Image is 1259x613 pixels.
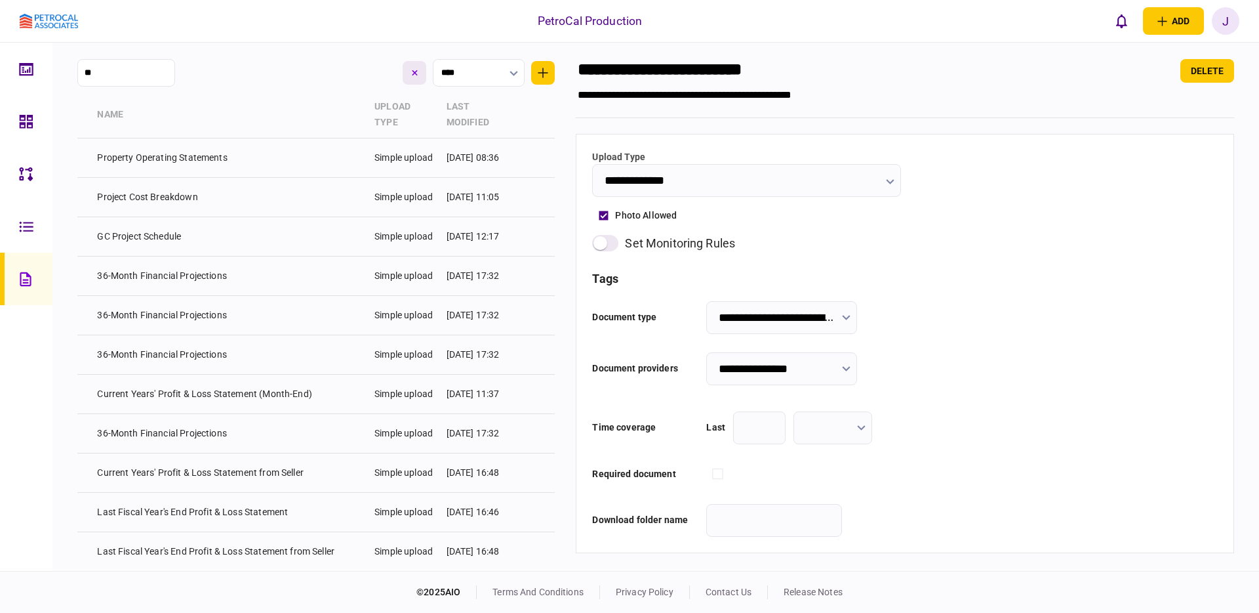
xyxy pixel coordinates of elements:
td: Project Cost Breakdown [90,178,368,217]
td: Simple upload [368,217,440,257]
td: [DATE] 16:48 [440,532,519,572]
div: Required document [592,467,697,481]
div: Last [706,412,725,444]
td: Simple upload [368,375,440,414]
a: release notes [784,587,843,597]
td: Current Years' Profit & Loss Statement (Month-End) [90,375,368,414]
td: Last Fiscal Year's End Profit & Loss Statement [90,493,368,532]
td: Simple upload [368,493,440,532]
td: Simple upload [368,454,440,493]
td: 36-Month Financial Projections [90,296,368,335]
td: Property Operating Statements [90,138,368,178]
td: Simple upload [368,414,440,454]
th: Upload Type [368,92,440,138]
input: Upload Type [592,164,901,197]
div: PetroCal Production [538,12,643,30]
td: Simple upload [368,335,440,375]
td: [DATE] 17:32 [440,296,519,335]
td: 36-Month Financial Projections [90,414,368,454]
td: [DATE] 11:05 [440,178,519,217]
a: privacy policy [616,587,673,597]
div: Document providers [592,352,697,393]
td: Simple upload [368,178,440,217]
td: [DATE] 17:32 [440,257,519,296]
td: [DATE] 16:48 [440,454,519,493]
td: Simple upload [368,257,440,296]
td: Last Fiscal Year's End Profit & Loss Statement from Seller [90,532,368,572]
td: [DATE] 08:36 [440,138,519,178]
a: terms and conditions [492,587,584,597]
td: [DATE] 17:32 [440,335,519,375]
button: delete [1180,59,1234,83]
th: last modified [440,92,519,138]
div: Time coverage [592,412,697,444]
button: J [1212,7,1239,35]
div: © 2025 AIO [416,585,477,599]
a: contact us [706,587,751,597]
td: 36-Month Financial Projections [90,257,368,296]
div: photo allowed [615,209,677,222]
td: [DATE] 16:46 [440,493,519,532]
img: client company logo [20,14,78,29]
div: set monitoring rules [625,234,735,252]
button: open notifications list [1108,7,1135,35]
td: 36-Month Financial Projections [90,335,368,375]
td: Current Years' Profit & Loss Statement from Seller [90,454,368,493]
th: Name [90,92,368,138]
td: Simple upload [368,532,440,572]
td: [DATE] 11:37 [440,375,519,414]
label: Upload Type [592,150,901,164]
td: [DATE] 17:32 [440,414,519,454]
h3: tags [592,273,1217,285]
div: Document type [592,301,697,334]
td: Simple upload [368,296,440,335]
td: [DATE] 12:17 [440,217,519,257]
button: open adding identity options [1143,7,1204,35]
td: Simple upload [368,138,440,178]
div: Download folder name [592,504,697,537]
td: GC Project Schedule [90,217,368,257]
